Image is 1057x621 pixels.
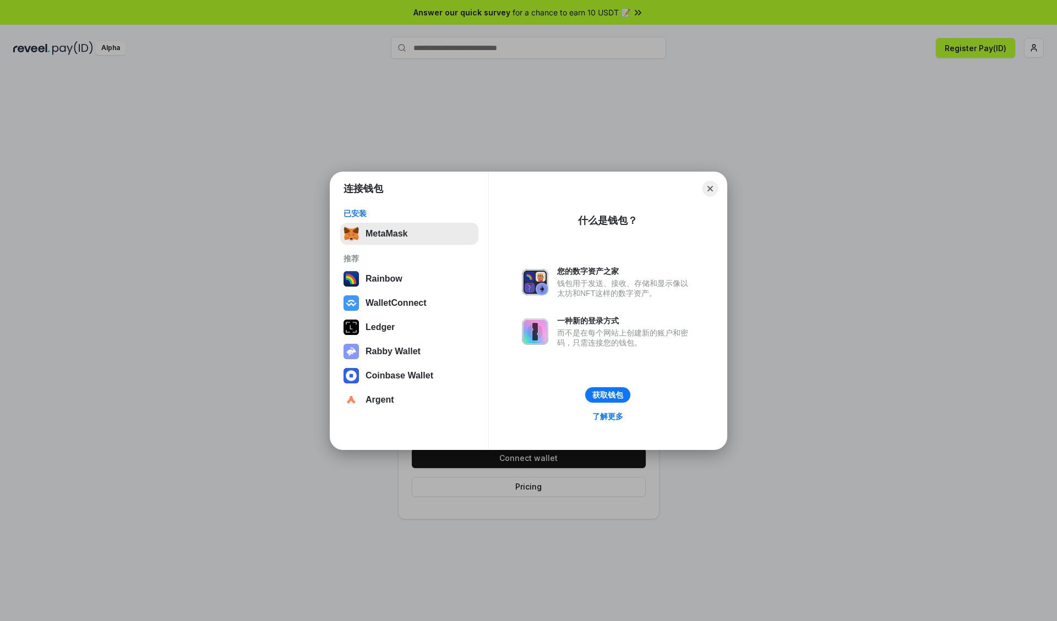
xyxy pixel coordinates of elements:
[344,295,359,311] img: svg+xml,%3Csvg%20width%3D%2228%22%20height%3D%2228%22%20viewBox%3D%220%200%2028%2028%22%20fill%3D...
[585,387,630,403] button: 获取钱包
[340,389,478,411] button: Argent
[366,298,427,308] div: WalletConnect
[522,318,548,345] img: svg+xml,%3Csvg%20xmlns%3D%22http%3A%2F%2Fwww.w3.org%2F2000%2Fsvg%22%20fill%3D%22none%22%20viewBox...
[592,411,623,421] div: 了解更多
[592,390,623,400] div: 获取钱包
[344,208,475,218] div: 已安装
[366,347,421,356] div: Rabby Wallet
[340,365,478,387] button: Coinbase Wallet
[344,392,359,408] img: svg+xml,%3Csvg%20width%3D%2228%22%20height%3D%2228%22%20viewBox%3D%220%200%2028%2028%22%20fill%3D...
[366,371,433,381] div: Coinbase Wallet
[557,266,694,276] div: 您的数字资产之家
[340,292,478,314] button: WalletConnect
[340,316,478,338] button: Ledger
[366,322,395,332] div: Ledger
[340,268,478,290] button: Rainbow
[366,395,394,405] div: Argent
[344,320,359,335] img: svg+xml,%3Csvg%20xmlns%3D%22http%3A%2F%2Fwww.w3.org%2F2000%2Fsvg%22%20width%3D%2228%22%20height%3...
[586,409,630,424] a: 了解更多
[557,278,694,298] div: 钱包用于发送、接收、存储和显示像以太坊和NFT这样的数字资产。
[344,344,359,359] img: svg+xml,%3Csvg%20xmlns%3D%22http%3A%2F%2Fwww.w3.org%2F2000%2Fsvg%22%20fill%3D%22none%22%20viewBox...
[344,226,359,241] img: svg+xml,%3Csvg%20fill%3D%22none%22%20height%3D%2233%22%20viewBox%3D%220%200%2035%2033%22%20width%...
[522,269,548,295] img: svg+xml,%3Csvg%20xmlns%3D%22http%3A%2F%2Fwww.w3.org%2F2000%2Fsvg%22%20fill%3D%22none%22%20viewBox...
[344,368,359,383] img: svg+xml,%3Csvg%20width%3D%2228%22%20height%3D%2228%22%20viewBox%3D%220%200%2028%2028%22%20fill%3D...
[344,271,359,287] img: svg+xml,%3Csvg%20width%3D%22120%22%20height%3D%22120%22%20viewBox%3D%220%200%20120%20120%22%20fil...
[702,181,718,196] button: Close
[340,340,478,362] button: Rabby Wallet
[344,254,475,263] div: 推荐
[366,229,407,239] div: MetaMask
[340,223,478,245] button: MetaMask
[557,316,694,326] div: 一种新的登录方式
[366,274,402,284] div: Rainbow
[557,328,694,348] div: 而不是在每个网站上创建新的账户和密码，只需连接您的钱包。
[578,214,638,227] div: 什么是钱包？
[344,182,383,195] h1: 连接钱包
